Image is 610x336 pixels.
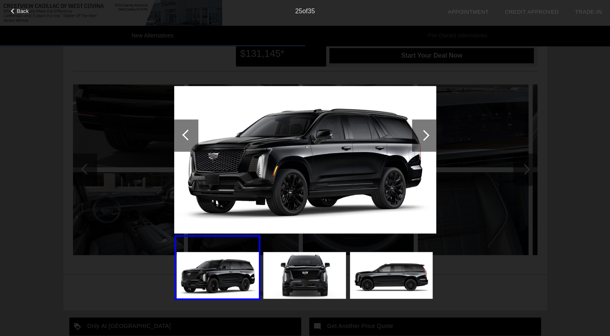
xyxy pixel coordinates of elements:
[263,252,346,299] img: 2.jpg
[575,9,602,15] a: Trade-In
[174,86,436,234] img: 1.jpg
[350,252,433,299] img: 3.jpg
[295,8,302,15] span: 25
[505,9,559,15] a: Credit Approved
[448,9,489,15] a: Appointment
[17,8,29,14] span: Back
[308,8,315,15] span: 35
